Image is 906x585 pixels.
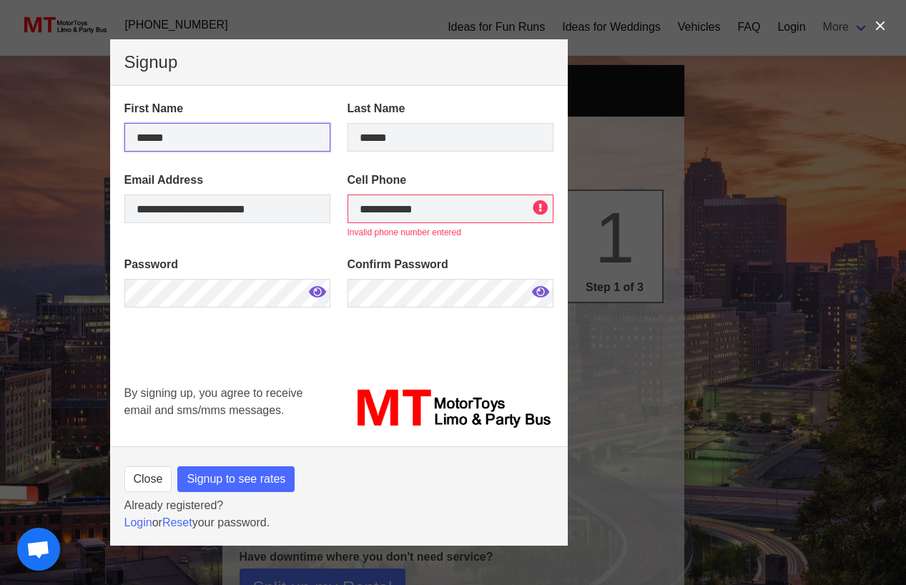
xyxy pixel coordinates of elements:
iframe: reCAPTCHA [124,328,342,435]
label: Password [124,256,330,273]
img: MT_logo_name.png [348,385,553,432]
button: Signup to see rates [177,466,295,492]
label: First Name [124,100,330,117]
p: Signup [124,54,553,71]
button: Close [124,466,172,492]
p: Invalid phone number entered [348,226,553,239]
div: Open chat [17,528,60,571]
p: or your password. [124,514,553,531]
div: By signing up, you agree to receive email and sms/mms messages. [116,376,339,441]
a: Login [124,516,152,529]
label: Confirm Password [348,256,553,273]
label: Last Name [348,100,553,117]
label: Email Address [124,172,330,189]
span: Signup to see rates [187,471,285,488]
label: Cell Phone [348,172,553,189]
a: Reset [162,516,192,529]
p: Already registered? [124,497,553,514]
